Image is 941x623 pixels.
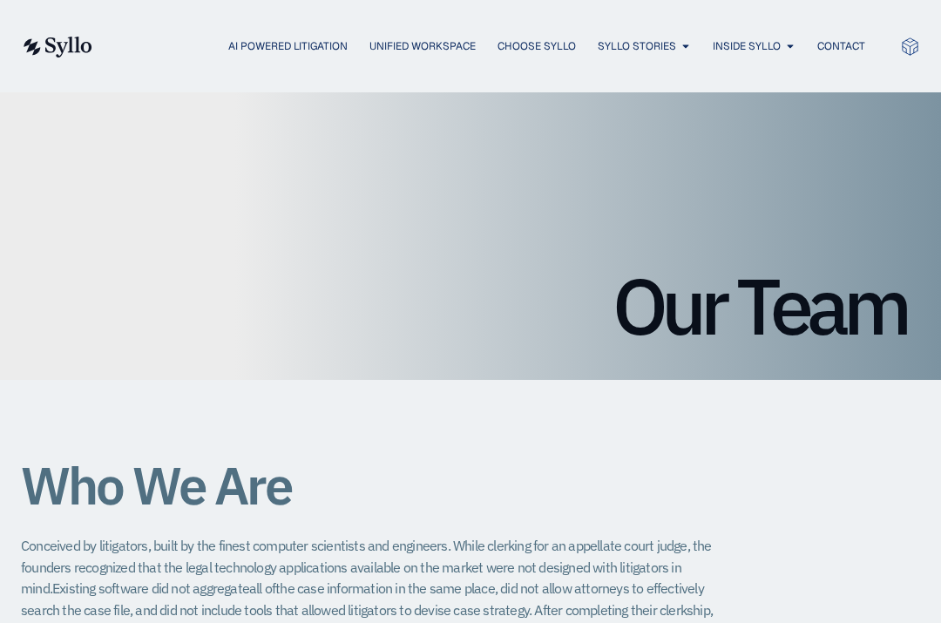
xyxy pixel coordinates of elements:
[369,38,476,54] a: Unified Workspace
[35,267,906,345] h1: Our Team
[817,38,865,54] a: Contact
[21,579,704,619] span: the case information in the same place, did not allow attorneys to effectively search the case fi...
[498,38,576,54] a: Choose Syllo
[127,38,865,55] nav: Menu
[21,457,718,514] h1: Who We Are
[228,38,348,54] a: AI Powered Litigation
[598,38,676,54] a: Syllo Stories
[249,579,275,597] span: all of
[127,38,865,55] div: Menu Toggle
[21,37,92,58] img: syllo
[713,38,781,54] a: Inside Syllo
[21,537,712,597] span: Conceived by litigators, built by the finest computer scientists and engineers. While clerking fo...
[52,579,249,597] span: Existing software did not aggregate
